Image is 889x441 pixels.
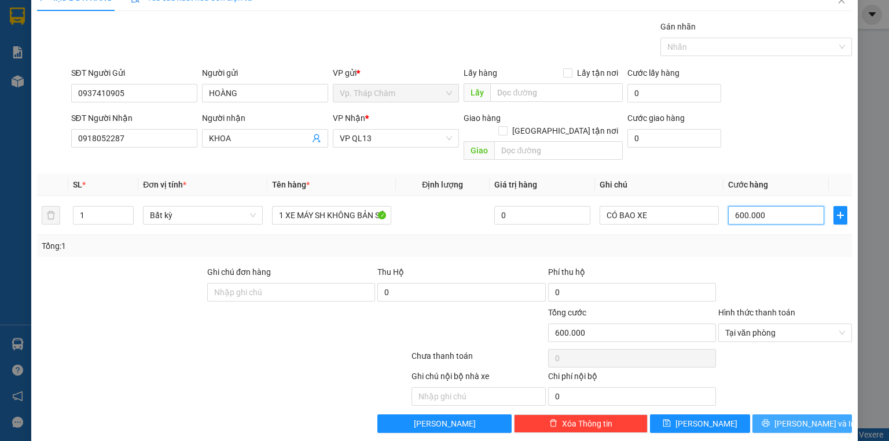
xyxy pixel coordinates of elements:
label: Cước giao hàng [627,113,685,123]
label: Gán nhãn [660,22,696,31]
div: Chi phí nội bộ [548,370,716,387]
th: Ghi chú [595,174,723,196]
div: Người nhận [202,112,328,124]
span: Thu Hộ [377,267,404,277]
span: [PERSON_NAME] [414,417,476,430]
button: deleteXóa Thông tin [514,414,648,433]
button: plus [833,206,847,225]
span: Lấy hàng [464,68,497,78]
span: Xóa Thông tin [562,417,612,430]
span: Tổng cước [548,308,586,317]
div: Phí thu hộ [548,266,716,283]
span: Giao [464,141,494,160]
span: Bất kỳ [150,207,255,224]
div: Chưa thanh toán [410,350,546,370]
span: VP QL13 [340,130,452,147]
span: Định lượng [422,180,463,189]
span: Lấy tận nơi [572,67,623,79]
span: [PERSON_NAME] và In [774,417,855,430]
div: Người gửi [202,67,328,79]
div: SĐT Người Gửi [71,67,197,79]
button: save[PERSON_NAME] [650,414,750,433]
input: Dọc đường [490,83,623,102]
span: Giá trị hàng [494,180,537,189]
span: Tên hàng [272,180,310,189]
span: Vp. Tháp Chàm [340,84,452,102]
span: save [663,419,671,428]
span: user-add [312,134,321,143]
label: Cước lấy hàng [627,68,679,78]
span: printer [762,419,770,428]
input: 0 [494,206,590,225]
input: Nhập ghi chú [412,387,545,406]
span: Lấy [464,83,490,102]
label: Hình thức thanh toán [718,308,795,317]
span: Tại văn phòng [725,324,845,341]
input: Cước giao hàng [627,129,721,148]
button: delete [42,206,60,225]
button: [PERSON_NAME] [377,414,511,433]
input: Ghi chú đơn hàng [207,283,375,302]
span: [GEOGRAPHIC_DATA] tận nơi [508,124,623,137]
input: Dọc đường [494,141,623,160]
span: SL [73,180,82,189]
div: SĐT Người Nhận [71,112,197,124]
input: Ghi Chú [600,206,719,225]
input: VD: Bàn, Ghế [272,206,391,225]
span: Cước hàng [728,180,768,189]
div: Tổng: 1 [42,240,344,252]
span: [PERSON_NAME] [675,417,737,430]
span: Đơn vị tính [143,180,186,189]
div: Ghi chú nội bộ nhà xe [412,370,545,387]
label: Ghi chú đơn hàng [207,267,271,277]
span: Giao hàng [464,113,501,123]
span: delete [549,419,557,428]
input: Cước lấy hàng [627,84,721,102]
span: plus [834,211,847,220]
div: VP gửi [333,67,459,79]
button: printer[PERSON_NAME] và In [752,414,853,433]
span: VP Nhận [333,113,365,123]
